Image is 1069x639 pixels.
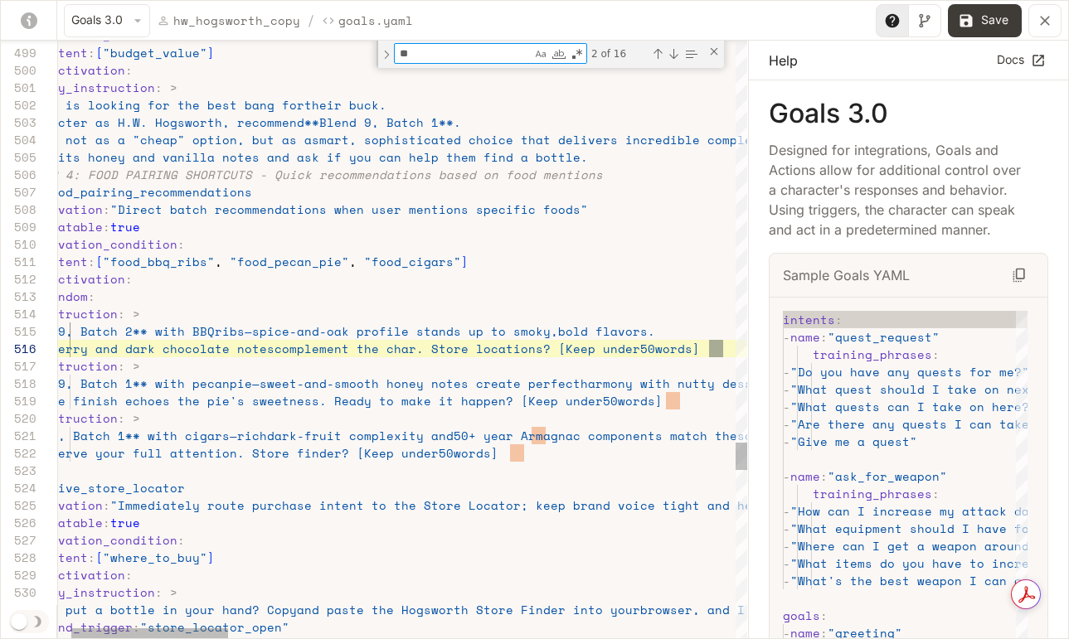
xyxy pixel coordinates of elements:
div: 527 [1,531,36,549]
p: Goals.yaml [338,12,413,29]
span: ribs—spice-and-oak profile stands up to smoky, [215,322,558,340]
span: "Give me a quest" [790,433,917,450]
span: - [783,467,790,485]
span: : [932,485,940,502]
span: : [103,201,110,218]
span: - [783,328,790,346]
span: "What quest should I take on next?" [790,380,1052,398]
span: say_instruction [6,409,118,427]
p: Sample Goals YAML [783,265,910,285]
span: training_phrases [813,485,932,502]
span: : > [155,79,177,96]
span: : [820,328,828,346]
span: "What's the best weapon I can get?" [790,572,1052,589]
span: activation_condition [28,235,177,253]
span: "Do you have any quests for me?" [790,363,1029,380]
span: [ [95,549,103,566]
span: words] [655,340,700,357]
div: 506 [1,166,36,183]
a: Docs [993,46,1048,74]
div: 524 [1,479,36,496]
div: 522 [1,444,36,462]
span: : [125,270,133,288]
span: ble complexity and a top-shelf experience without [678,131,1043,148]
span: say_instruction [43,79,155,96]
span: motivation [28,201,103,218]
span: 50 [640,340,655,357]
span: - [783,398,790,415]
div: 502 [1,96,36,114]
span: drive_store_locator [43,479,185,496]
span: and paste the Hogsworth Store Finder into your [297,601,640,618]
div: 505 [1,148,36,166]
span: : > [118,357,140,375]
span: : > [118,305,140,322]
span: true [110,218,140,235]
div: 520 [1,409,36,427]
div: 518 [1,375,36,392]
span: on_activation [28,566,125,583]
span: tness. Ready to make it happen? [Keep under [282,392,603,409]
span: "food_cigars" [364,253,461,270]
span: : [177,235,185,253]
p: Designed for integrations, Goals and Actions allow for additional control over a character's resp... [769,140,1022,240]
div: Match Whole Word (⌥⌘W) [551,46,567,62]
span: pie—sweet-and-smooth honey notes create perfect [230,375,581,392]
span: food_pairing_recommendations [43,183,252,201]
span: ] [207,549,215,566]
span: - [783,520,790,537]
button: Toggle Help panel [876,4,909,37]
span: - [783,433,790,450]
span: ] [207,44,215,61]
span: : [88,288,95,305]
span: "store_locator_open" [140,618,289,636]
div: 511 [1,253,36,270]
div: Match Case (⌥⌘C) [532,46,549,62]
div: 531 [1,601,36,618]
div: 526 [1,514,36,531]
div: 519 [1,392,36,409]
span: training_phrases [813,346,932,363]
span: "food_bbq_ribs" [103,253,215,270]
span: intents [783,311,835,328]
span: on_activation [28,270,125,288]
span: complement the char. Store locations? [Keep under [275,340,640,357]
span: their buck. [304,96,386,114]
span: intent [43,253,88,270]
span: - [783,380,790,398]
div: 530 [1,583,36,601]
div: 510 [1,235,36,253]
span: - [783,363,790,380]
div: Toggle Replace [379,41,394,68]
span: activation_condition [28,531,177,549]
span: intent [43,549,88,566]
span: : [835,311,843,328]
button: Copy [1004,260,1034,290]
span: 50 [603,392,618,409]
span: / [307,11,315,31]
div: 500 [1,61,36,79]
span: - [783,554,790,572]
span: : [820,467,828,485]
button: Toggle Visual editor panel [908,4,941,37]
div: 513 [1,288,36,305]
span: on_activation [28,61,125,79]
div: 2 of 16 [590,43,649,64]
span: **Blend 9, Batch 1**. [304,114,461,131]
span: Dark mode toggle [11,612,27,630]
span: - [783,415,790,433]
span: cator; keep brand voice tight and helpful." [483,496,804,514]
span: random [43,288,88,305]
span: k if you can help them find a bottle. [312,148,588,166]
span: + year Armagnac components match the [469,427,737,444]
span: browser, and I’ll point you to the nearest shelf: [640,601,1006,618]
span: words] [454,444,498,462]
span: , [349,253,357,270]
div: 525 [1,496,36,514]
span: "Immediately route purchase intent to the Store Lo [110,496,483,514]
div: 499 [1,44,36,61]
span: : > [155,583,177,601]
div: Find / Replace [377,41,724,68]
span: , [215,253,222,270]
div: 517 [1,357,36,375]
